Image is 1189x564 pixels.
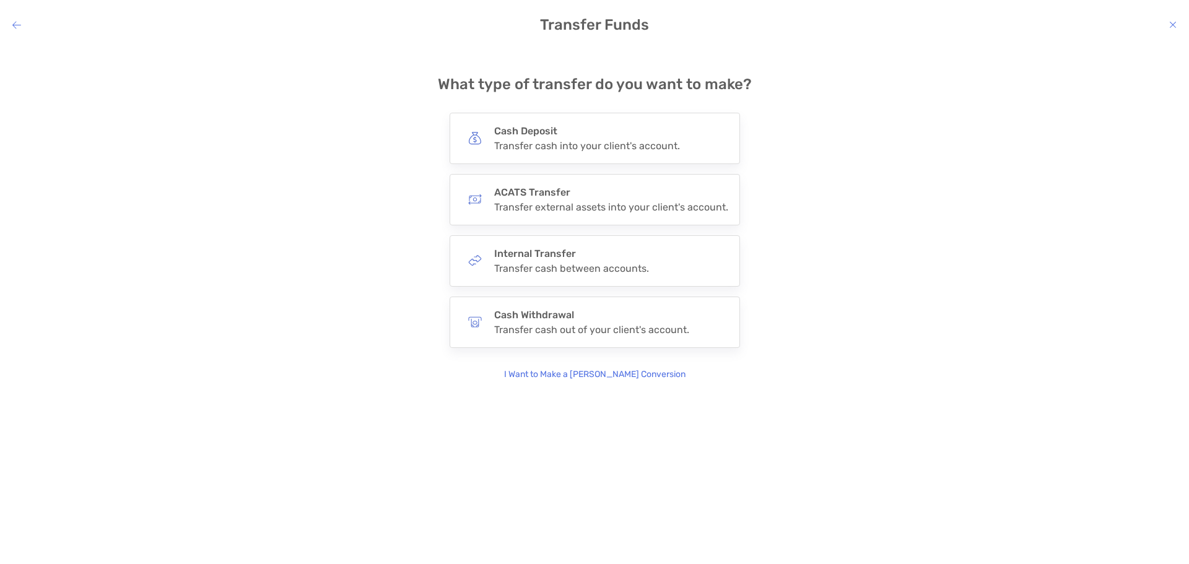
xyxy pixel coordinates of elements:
h4: ACATS Transfer [494,186,728,198]
img: button icon [468,193,482,206]
div: Transfer external assets into your client's account. [494,201,728,213]
h4: Internal Transfer [494,248,649,259]
img: button icon [468,131,482,145]
p: I Want to Make a [PERSON_NAME] Conversion [504,368,686,381]
img: button icon [468,254,482,267]
div: Transfer cash between accounts. [494,262,649,274]
h4: Cash Deposit [494,125,680,137]
div: Transfer cash out of your client's account. [494,324,689,336]
div: Transfer cash into your client's account. [494,140,680,152]
img: button icon [468,315,482,329]
h4: Cash Withdrawal [494,309,689,321]
h4: What type of transfer do you want to make? [438,76,752,93]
